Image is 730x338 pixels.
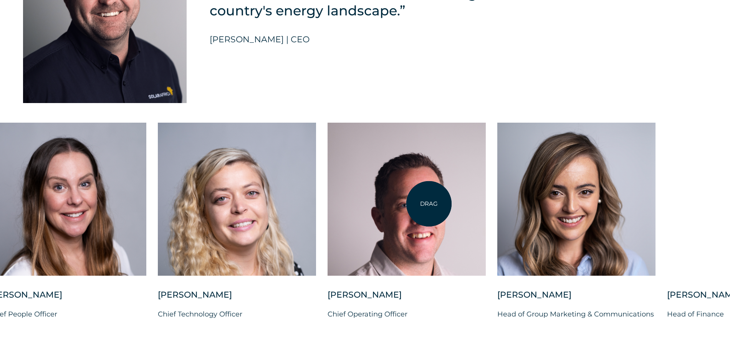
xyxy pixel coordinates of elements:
div: [PERSON_NAME] [328,289,486,308]
p: Chief Operating Officer [328,308,486,320]
p: Head of Group Marketing & Communications [497,308,656,320]
div: [PERSON_NAME] [158,289,316,308]
p: Chief Technology Officer [158,308,316,320]
h5: [PERSON_NAME] | CEO [210,35,310,45]
div: [PERSON_NAME] [497,289,656,308]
